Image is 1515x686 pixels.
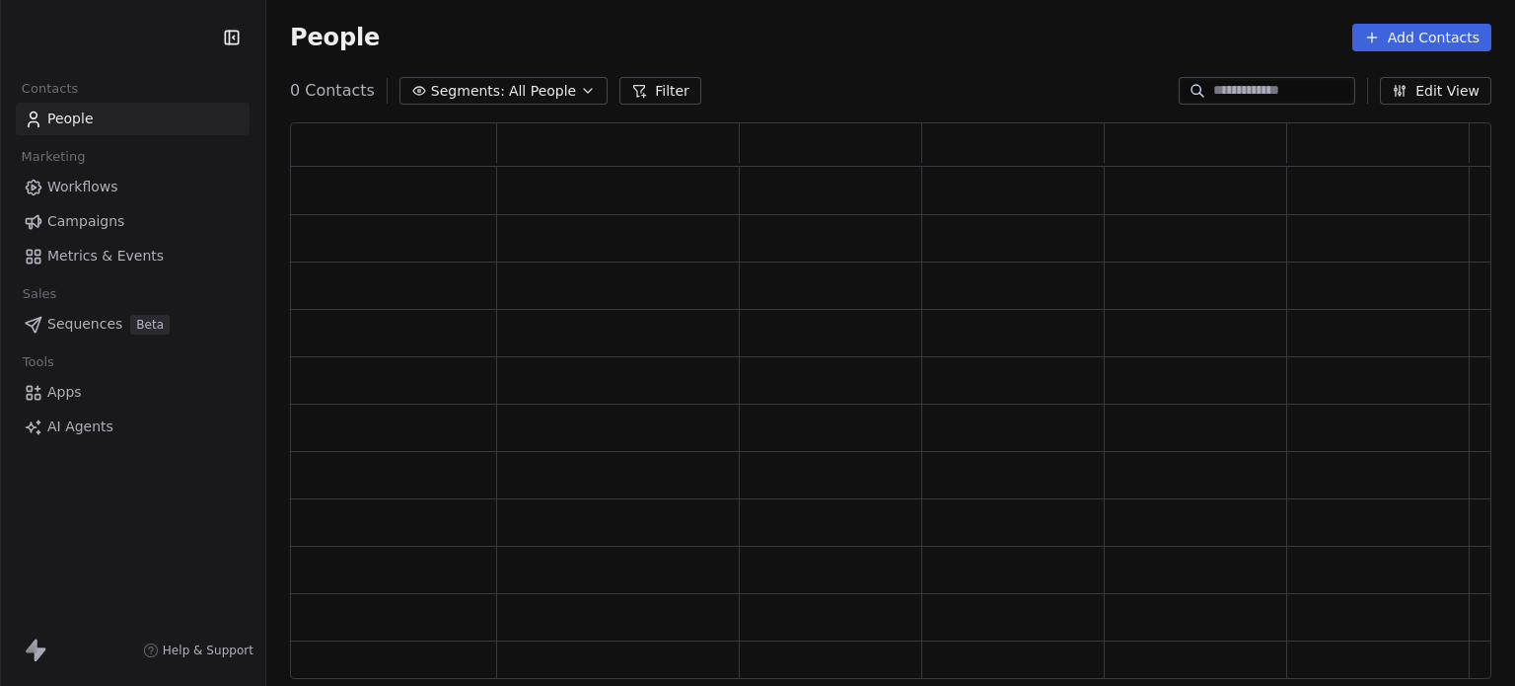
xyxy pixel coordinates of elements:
[14,347,62,377] span: Tools
[290,23,380,52] span: People
[290,79,375,103] span: 0 Contacts
[16,240,250,272] a: Metrics & Events
[16,308,250,341] a: SequencesBeta
[143,643,253,658] a: Help & Support
[1380,77,1491,105] button: Edit View
[16,411,250,443] a: AI Agents
[47,246,164,267] span: Metrics & Events
[47,417,113,437] span: AI Agents
[16,205,250,238] a: Campaigns
[47,382,82,403] span: Apps
[47,177,118,197] span: Workflows
[47,109,94,129] span: People
[47,314,122,335] span: Sequences
[431,81,505,102] span: Segments:
[16,376,250,409] a: Apps
[509,81,576,102] span: All People
[619,77,701,105] button: Filter
[13,142,94,172] span: Marketing
[13,74,87,104] span: Contacts
[163,643,253,658] span: Help & Support
[14,279,65,309] span: Sales
[47,211,124,232] span: Campaigns
[1352,24,1491,51] button: Add Contacts
[130,315,170,335] span: Beta
[16,171,250,203] a: Workflows
[16,103,250,135] a: People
